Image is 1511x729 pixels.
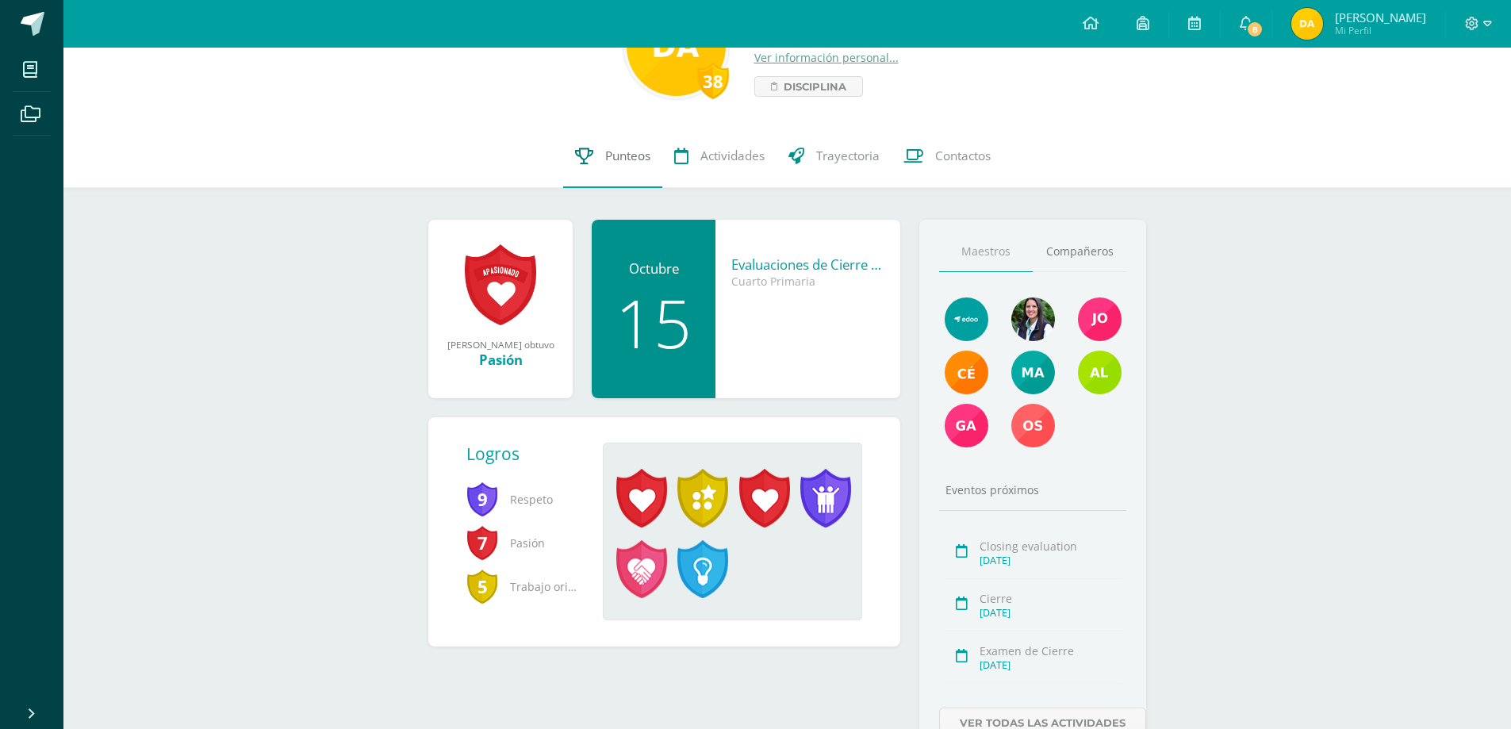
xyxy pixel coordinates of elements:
span: Disciplina [784,77,846,96]
a: Contactos [892,125,1003,188]
div: Cuarto Primaria [731,274,884,289]
span: 9 [466,481,498,517]
img: dae3cb812d744fd44f71dc38f1de8a02.png [1011,351,1055,394]
a: Maestros [939,232,1033,272]
span: 8 [1246,21,1264,38]
span: Mi Perfil [1335,24,1426,37]
img: 70cc21b8d61c418a4b6ede52432d9ed3.png [945,404,988,447]
img: da6272e57f3de7119ddcbb64cb0effc0.png [1078,297,1122,341]
a: Disciplina [754,76,863,97]
div: Cierre [980,591,1122,606]
div: Evaluaciones de Cierre PRIMARIA y SECUNDARIA - ASISTENCIA IMPRESCINDIBLE [731,255,884,274]
a: Trayectoria [777,125,892,188]
div: Examen de Cierre [980,643,1122,658]
a: Punteos [563,125,662,188]
img: 8ef08b6ac3b6f0f44f195b2b5e7ed773.png [1011,297,1055,341]
a: Compañeros [1033,232,1126,272]
span: Actividades [700,148,765,164]
div: [DATE] [980,658,1122,672]
a: Ver información personal... [754,50,899,65]
div: Logros [466,443,590,465]
a: Actividades [662,125,777,188]
span: [PERSON_NAME] [1335,10,1426,25]
img: 9fe7580334846c559dff5945f0b8902e.png [945,351,988,394]
img: ee938a28e177a3a54d4141a9d3cbdf0a.png [1011,404,1055,447]
span: Pasión [466,521,577,565]
div: [DATE] [980,554,1122,567]
div: Closing evaluation [980,539,1122,554]
div: Eventos próximos [939,482,1126,497]
div: [DATE] [980,606,1122,620]
img: a5b319908f6460bee3aa1a56645396b9.png [1078,351,1122,394]
div: [PERSON_NAME] obtuvo [444,338,557,351]
span: Trayectoria [816,148,880,164]
span: 7 [466,524,498,561]
div: Pasión [444,351,557,369]
div: 38 [697,63,729,99]
span: Respeto [466,478,577,521]
span: 5 [466,568,498,604]
img: e13555400e539d49a325e37c8b84e82e.png [945,297,988,341]
div: 15 [608,290,700,356]
span: Contactos [935,148,991,164]
img: 375975c282b890254048544a2628109c.png [1291,8,1323,40]
span: Punteos [605,148,650,164]
div: Octubre [608,259,700,278]
span: Trabajo original [466,565,577,608]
